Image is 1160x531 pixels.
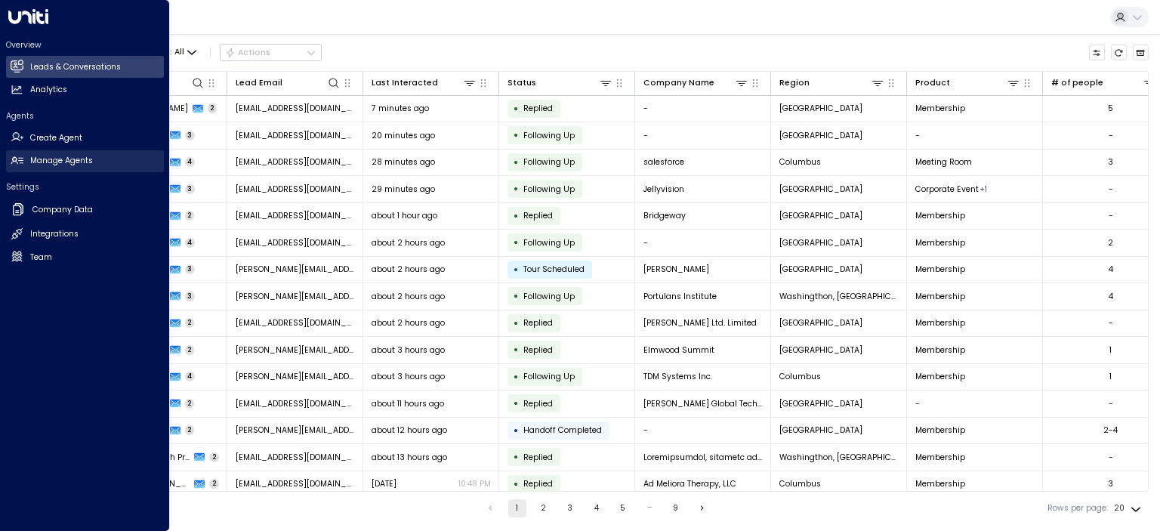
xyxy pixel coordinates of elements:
[1089,45,1106,61] button: Customize
[514,313,519,333] div: •
[185,264,196,274] span: 3
[6,246,164,268] a: Team
[372,237,445,249] span: about 2 hours ago
[523,103,553,114] span: Replied
[915,76,1021,90] div: Product
[523,210,553,221] span: Replied
[779,76,810,90] div: Region
[372,76,438,90] div: Last Interacted
[185,131,196,140] span: 3
[185,292,196,301] span: 3
[643,76,749,90] div: Company Name
[523,156,575,168] span: Following Up
[30,252,52,264] h2: Team
[236,184,355,195] span: jstroop@jellyvision.com
[514,99,519,119] div: •
[779,237,862,249] span: Chicago
[1108,237,1113,249] div: 2
[915,317,965,329] span: Membership
[640,499,659,517] div: …
[1109,210,1113,221] div: -
[635,418,771,444] td: -
[915,103,965,114] span: Membership
[667,499,685,517] button: Go to page 9
[6,224,164,245] a: Integrations
[185,372,196,381] span: 4
[185,345,195,355] span: 2
[185,184,196,194] span: 3
[372,478,396,489] span: Yesterday
[236,371,355,382] span: joshua.ryan@tdmsystems.com
[1109,344,1112,356] div: 1
[643,210,686,221] span: Bridgeway
[779,452,899,463] span: Washingthon, DC
[30,84,67,96] h2: Analytics
[185,157,196,167] span: 4
[372,130,435,141] span: 20 minutes ago
[643,264,709,275] span: Zimmerman Reed
[1133,45,1149,61] button: Archived Leads
[1108,156,1113,168] div: 3
[1109,452,1113,463] div: -
[236,130,355,141] span: rayan.habbab@gmail.com
[30,228,79,240] h2: Integrations
[643,478,736,489] span: Ad Meliora Therapy, LLC
[372,76,477,90] div: Last Interacted
[1109,184,1113,195] div: -
[523,452,553,463] span: Replied
[372,371,445,382] span: about 3 hours ago
[514,394,519,413] div: •
[236,237,355,249] span: liznikolic@gmail.com
[372,156,435,168] span: 28 minutes ago
[779,344,862,356] span: Chicago
[1108,478,1113,489] div: 3
[643,452,763,463] span: Trillionaires, business owners to include not limited to, sole owners of professional sports team...
[174,48,184,57] span: All
[185,318,195,328] span: 2
[220,44,322,62] div: Button group with a nested menu
[523,130,575,141] span: Following Up
[1109,130,1113,141] div: -
[779,317,862,329] span: Dallas
[514,260,519,279] div: •
[208,103,217,113] span: 2
[30,132,82,144] h2: Create Agent
[514,206,519,226] div: •
[1108,103,1113,114] div: 5
[236,344,355,356] span: brian@elmwoodsummit.com
[514,421,519,440] div: •
[980,184,987,195] div: Meeting Room
[372,398,444,409] span: about 11 hours ago
[588,499,606,517] button: Go to page 4
[779,156,821,168] span: Columbus
[372,184,435,195] span: 29 minutes ago
[915,156,972,168] span: Meeting Room
[514,153,519,172] div: •
[372,291,445,302] span: about 2 hours ago
[236,76,341,90] div: Lead Email
[507,76,536,90] div: Status
[458,478,491,489] p: 10:48 PM
[514,340,519,360] div: •
[6,79,164,101] a: Analytics
[779,424,862,436] span: Chicago
[372,264,445,275] span: about 2 hours ago
[6,181,164,193] h2: Settings
[236,478,355,489] span: mombutmighty@gmail.com
[1109,291,1113,302] div: 4
[1109,371,1112,382] div: 1
[236,317,355,329] span: shelleytemmerman11@gmail.com
[635,96,771,122] td: -
[779,103,862,114] span: Chicago
[1114,499,1144,517] div: 20
[523,424,602,436] span: Handoff Completed
[915,291,965,302] span: Membership
[1111,45,1128,61] span: Refresh
[915,264,965,275] span: Membership
[915,452,965,463] span: Membership
[779,264,862,275] span: Minneapolis
[507,76,613,90] div: Status
[30,155,93,167] h2: Manage Agents
[372,424,447,436] span: about 12 hours ago
[514,474,519,494] div: •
